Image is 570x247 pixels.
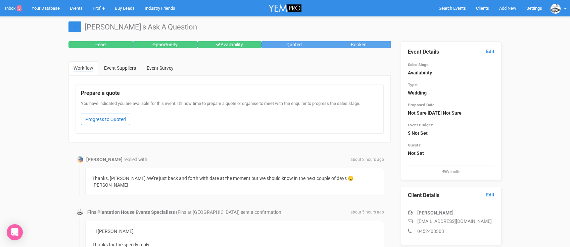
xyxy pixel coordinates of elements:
[408,143,421,147] small: Guests:
[408,90,427,96] strong: Wedding
[68,41,133,48] div: Lead
[408,192,494,199] legend: Client Details
[408,218,494,225] p: [EMAIL_ADDRESS][DOMAIN_NAME]
[408,228,494,235] p: 0452408303
[408,123,433,127] small: Event Budget:
[408,169,494,175] small: Website
[326,41,391,48] div: Booked
[408,82,418,87] small: Type:
[85,168,384,195] div: Thanks, [PERSON_NAME].We’re just back and forth with date at the moment but we should know in the...
[408,110,462,116] strong: Not Sure [DATE] Not Sure
[142,61,179,75] a: Event Survey
[262,41,326,48] div: Quoted
[197,41,262,48] div: Availability
[417,210,454,215] strong: [PERSON_NAME]
[81,101,378,128] div: You have indicated you are available for this event. It's now time to prepare a quote or organise...
[99,61,141,75] a: Event Suppliers
[408,150,424,156] strong: Not Set
[7,224,23,240] div: Open Intercom Messenger
[17,5,21,11] span: 5
[68,61,98,75] a: Workflow
[77,156,83,163] img: Profile Image
[499,6,516,11] span: Add New
[408,70,432,75] strong: Availability
[68,21,81,32] a: ←
[408,62,429,67] small: Sales Stage:
[350,209,384,215] span: about 5 hours ago
[124,157,147,162] span: replied with
[408,130,428,136] strong: $ Not Set
[439,6,466,11] span: Search Events
[68,23,502,31] h1: [PERSON_NAME]'s Ask A Question
[408,103,434,107] small: Proposed Date
[486,48,494,55] a: Edit
[350,157,384,163] span: about 2 hours ago
[133,41,197,48] div: Opportunity
[176,209,281,215] span: (Fins at [GEOGRAPHIC_DATA]) sent a confirmation
[86,157,123,162] strong: [PERSON_NAME]
[87,209,175,215] strong: Fins Plantation House Events Specialists
[476,6,489,11] span: Clients
[408,48,494,56] legend: Event Details
[551,4,561,14] img: data
[486,192,494,198] a: Edit
[77,209,83,216] img: data
[81,114,130,125] a: Progress to Quoted
[81,89,378,97] legend: Prepare a quote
